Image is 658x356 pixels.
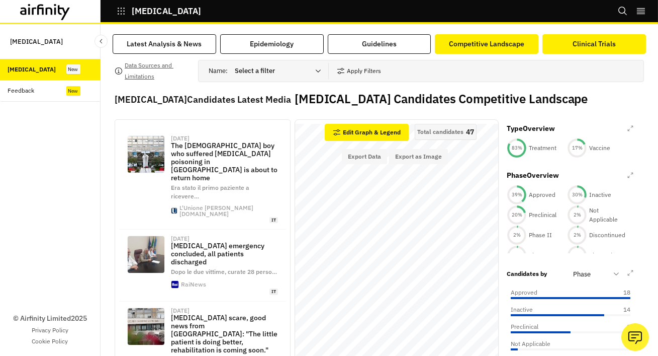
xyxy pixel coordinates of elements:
[567,211,587,219] div: 2 %
[511,305,533,314] p: Inactive
[325,124,409,141] button: Edit Graph & Legend
[10,32,63,51] p: [MEDICAL_DATA]
[179,205,278,217] div: L'Unione [PERSON_NAME][DOMAIN_NAME]
[507,252,527,259] div: 2 %
[511,288,537,297] p: Approved
[171,184,249,200] span: Era stato il primo paziente a ricevere …
[507,170,559,181] p: Phase Overview
[115,93,291,106] p: [MEDICAL_DATA] Candidates Latest Media
[119,230,286,301] a: [DATE][MEDICAL_DATA] emergency concluded, all patients dischargedDopo le due vittime, curate 28 p...
[95,35,108,48] button: Close Sidebar
[605,339,630,348] p: 1
[507,211,527,219] div: 20 %
[567,252,587,259] div: 2 %
[171,141,278,182] p: The [DEMOGRAPHIC_DATA] boy who suffered [MEDICAL_DATA] poisoning in [GEOGRAPHIC_DATA] is about to...
[295,92,588,106] h2: [MEDICAL_DATA] Candidates Competitive Landscape
[269,217,278,224] span: it
[66,64,80,74] div: New
[573,39,616,49] div: Clinical Trials
[529,190,555,199] p: Approved
[605,305,630,314] p: 14
[171,236,190,242] div: [DATE]
[507,123,555,134] p: Type Overview
[171,308,190,314] div: [DATE]
[589,231,625,240] p: Discontinued
[128,136,164,173] img: image.webp
[171,314,278,354] p: [MEDICAL_DATA] scare, good news from [GEOGRAPHIC_DATA]: "The little patient is doing better, reha...
[171,208,177,213] img: favicon.ico
[132,7,201,16] p: [MEDICAL_DATA]
[417,128,463,135] p: Total candidates
[250,39,294,49] div: Epidemiology
[171,281,178,288] img: favicon-32x32.png
[589,206,627,224] p: Not Applicable
[32,337,68,346] a: Cookie Policy
[567,145,587,152] div: 17 %
[171,242,278,266] p: [MEDICAL_DATA] emergency concluded, all patients discharged
[589,251,617,260] p: Phase I/II
[269,289,278,295] span: it
[507,269,547,278] p: Candidates by
[13,313,87,324] p: © Airfinity Limited 2025
[128,308,164,345] img: image.webp
[529,251,549,260] p: Phase I
[117,3,201,20] button: [MEDICAL_DATA]
[209,63,328,79] div: Name :
[8,65,56,74] div: [MEDICAL_DATA]
[605,322,630,331] p: 9
[171,268,277,275] span: Dopo le due vittime, curate 28 perso …
[8,86,35,95] div: Feedback
[119,129,286,230] a: [DATE]The [DEMOGRAPHIC_DATA] boy who suffered [MEDICAL_DATA] poisoning in [GEOGRAPHIC_DATA] is ab...
[529,210,556,220] p: Preclinical
[66,86,80,96] div: New
[621,323,649,351] button: Ask our analysts
[605,288,630,297] p: 18
[125,60,190,82] p: Data Sources and Limitations
[589,144,610,153] p: Vaccine
[449,39,524,49] div: Competitive Landscape
[529,231,552,240] p: Phase II
[466,128,474,135] p: 47
[128,236,164,273] img: 1755966814069_ospedale.jpg
[511,339,550,348] p: Not Applicable
[567,232,587,239] div: 2 %
[507,145,527,152] div: 83 %
[342,149,387,164] button: Export Data
[507,232,527,239] div: 2 %
[171,135,190,141] div: [DATE]
[32,326,68,335] a: Privacy Policy
[589,190,611,199] p: Inactive
[337,63,381,79] button: Apply Filters
[567,191,587,198] div: 30 %
[362,39,397,49] div: Guidelines
[389,149,448,164] button: Export as Image
[511,322,538,331] p: Preclinical
[618,3,628,20] button: Search
[507,191,527,198] div: 39 %
[529,144,556,153] p: Treatment
[127,39,202,49] div: Latest Analysis & News
[181,281,206,288] div: RaiNews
